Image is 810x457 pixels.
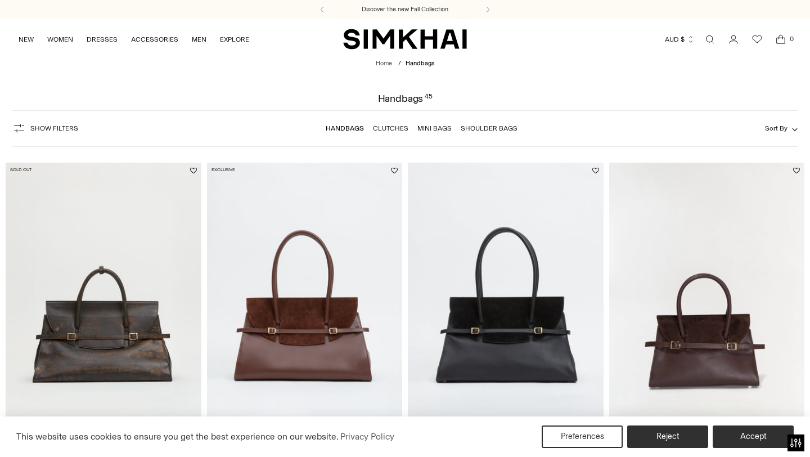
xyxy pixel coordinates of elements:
[793,167,800,174] button: Add to Wishlist
[425,93,433,104] div: 45
[207,163,403,456] img: River Suede Shoulder Bag
[592,167,599,174] button: Add to Wishlist
[326,117,517,140] nav: Linked collections
[765,124,787,132] span: Sort By
[699,28,721,51] a: Open search modal
[609,163,805,456] img: River Suede Mini Bag
[398,59,401,69] div: /
[769,28,792,51] a: Open cart modal
[192,27,206,52] a: MEN
[87,27,118,52] a: DRESSES
[326,124,364,132] a: Handbags
[378,93,433,104] h1: Handbags
[417,124,452,132] a: Mini Bags
[722,28,745,51] a: Go to the account page
[220,27,249,52] a: EXPLORE
[391,167,398,174] button: Add to Wishlist
[408,163,604,456] img: River Suede Shoulder Bag
[376,59,434,69] nav: breadcrumbs
[6,163,201,456] img: River Leather Weekender Tote
[190,167,197,174] button: Add to Wishlist
[16,431,339,442] span: This website uses cookies to ensure you get the best experience on our website.
[373,124,408,132] a: Clutches
[461,124,517,132] a: Shoulder Bags
[713,425,794,448] button: Accept
[406,60,434,67] span: Handbags
[19,27,34,52] a: NEW
[362,5,448,14] a: Discover the new Fall Collection
[765,122,798,135] button: Sort By
[376,60,392,67] a: Home
[786,34,796,44] span: 0
[343,28,467,50] a: SIMKHAI
[339,428,396,445] a: Privacy Policy (opens in a new tab)
[131,27,178,52] a: ACCESSORIES
[627,425,708,448] button: Reject
[30,124,78,132] span: Show Filters
[12,119,78,137] button: Show Filters
[47,27,73,52] a: WOMEN
[542,425,623,448] button: Preferences
[746,28,768,51] a: Wishlist
[665,27,695,52] button: AUD $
